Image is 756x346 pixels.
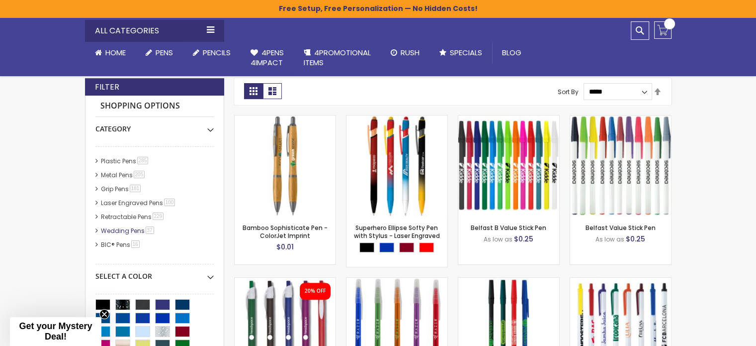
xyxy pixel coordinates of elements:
a: Specials [429,42,492,64]
span: As low as [595,235,624,243]
div: Get your Mystery Deal!Close teaser [10,317,101,346]
a: Metal Pens205 [98,171,149,179]
span: 205 [134,171,145,178]
div: Burgundy [399,242,414,252]
span: Pens [156,47,173,58]
span: $0.25 [514,234,533,244]
img: Bamboo Sophisticate Pen - ColorJet Imprint [235,115,336,217]
a: BIC® Pens16 [98,240,143,249]
span: Blog [502,47,521,58]
span: 100 [164,199,175,206]
span: Home [105,47,126,58]
span: 285 [137,157,149,164]
div: Blue [379,242,394,252]
a: Oak Pen Solid [235,277,336,286]
a: Belfast Value Stick Pen [570,115,671,123]
span: 4PROMOTIONAL ITEMS [304,47,371,68]
a: Blog [492,42,531,64]
span: 4Pens 4impact [251,47,284,68]
a: Wedding Pens37 [98,227,158,235]
span: 37 [146,227,154,234]
span: Get your Mystery Deal! [19,321,92,342]
a: Plastic Pens285 [98,157,152,165]
span: Pencils [203,47,231,58]
span: Rush [401,47,420,58]
a: Rush [381,42,429,64]
strong: Shopping Options [95,96,214,117]
a: Grip Pens181 [98,185,145,193]
a: Belfast B Value Stick Pen [458,115,559,123]
a: Bamboo Sophisticate Pen - ColorJet Imprint [243,224,328,240]
a: Pens [136,42,183,64]
a: Corporate Promo Stick Pen [458,277,559,286]
div: All Categories [85,20,224,42]
a: Superhero Ellipse Softy Pen with Stylus - Laser Engraved [346,115,447,123]
button: Close teaser [99,309,109,319]
img: Superhero Ellipse Softy Pen with Stylus - Laser Engraved [346,115,447,217]
strong: Filter [95,82,119,93]
a: Retractable Pens229 [98,213,168,221]
a: Belfast B Value Stick Pen [471,224,546,232]
a: Bamboo Sophisticate Pen - ColorJet Imprint [235,115,336,123]
a: Belfast Translucent Value Stick Pen [346,277,447,286]
span: $0.01 [276,242,294,252]
span: $0.25 [626,234,645,244]
a: Pencils [183,42,241,64]
a: Contender Pen [570,277,671,286]
div: 20% OFF [305,288,326,295]
a: Home [85,42,136,64]
div: Category [95,117,214,134]
a: 4Pens4impact [241,42,294,74]
span: Specials [450,47,482,58]
span: As low as [484,235,512,243]
div: Red [419,242,434,252]
a: Belfast Value Stick Pen [586,224,656,232]
strong: Grid [244,83,263,99]
a: Laser Engraved Pens100 [98,199,179,207]
img: Belfast B Value Stick Pen [458,115,559,217]
span: 16 [131,240,140,248]
div: Select A Color [95,264,214,281]
label: Sort By [558,87,579,96]
div: Black [359,242,374,252]
span: 181 [130,185,141,192]
img: Belfast Value Stick Pen [570,115,671,217]
a: Superhero Ellipse Softy Pen with Stylus - Laser Engraved [354,224,440,240]
a: 4PROMOTIONALITEMS [294,42,381,74]
span: 229 [153,213,164,220]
